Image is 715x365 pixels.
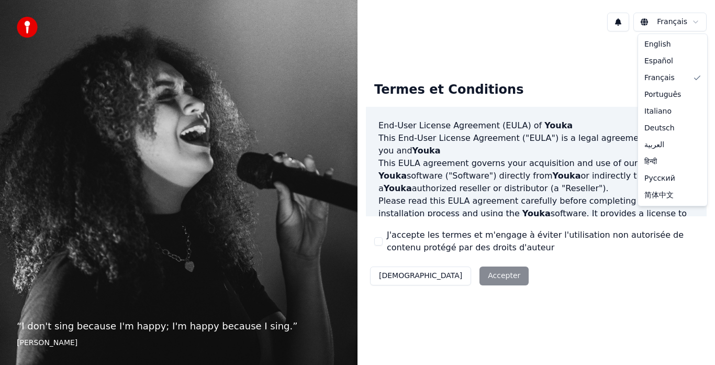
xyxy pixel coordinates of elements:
span: العربية [644,140,664,150]
span: 简体中文 [644,190,674,201]
span: Português [644,90,681,100]
span: Français [644,73,675,83]
span: Deutsch [644,123,675,134]
span: English [644,39,671,50]
span: Русский [644,173,675,184]
span: Español [644,56,673,67]
span: हिन्दी [644,157,657,167]
span: Italiano [644,106,672,117]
